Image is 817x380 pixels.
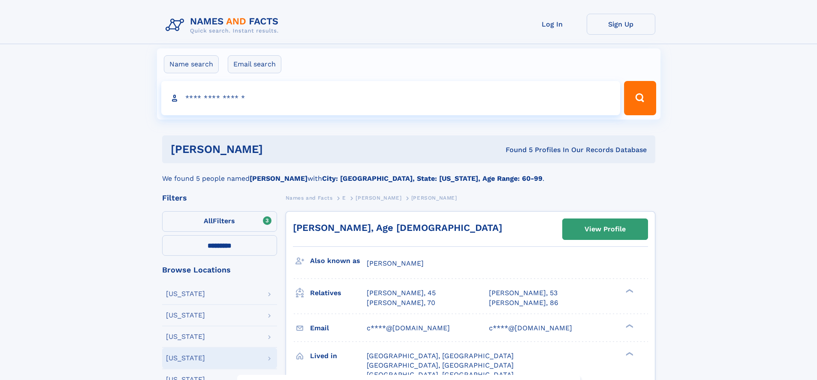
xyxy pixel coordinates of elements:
button: Search Button [624,81,656,115]
span: [GEOGRAPHIC_DATA], [GEOGRAPHIC_DATA] [367,352,514,360]
div: ❯ [624,351,634,356]
div: Browse Locations [162,266,277,274]
span: [PERSON_NAME] [356,195,401,201]
b: [PERSON_NAME] [250,174,308,183]
a: [PERSON_NAME], 70 [367,298,435,308]
span: [GEOGRAPHIC_DATA], [GEOGRAPHIC_DATA] [367,371,514,379]
span: [PERSON_NAME] [411,195,457,201]
label: Email search [228,55,281,73]
a: Sign Up [587,14,655,35]
span: [PERSON_NAME] [367,259,424,267]
h1: [PERSON_NAME] [171,144,384,155]
div: [US_STATE] [166,312,205,319]
input: search input [161,81,621,115]
label: Filters [162,211,277,232]
h3: Also known as [310,254,367,268]
a: Log In [518,14,587,35]
div: Found 5 Profiles In Our Records Database [384,145,647,155]
label: Name search [164,55,219,73]
div: [US_STATE] [166,333,205,340]
div: We found 5 people named with . [162,163,655,184]
a: [PERSON_NAME], 45 [367,288,436,298]
div: Filters [162,194,277,202]
span: E [342,195,346,201]
a: [PERSON_NAME], Age [DEMOGRAPHIC_DATA] [293,222,502,233]
a: [PERSON_NAME], 86 [489,298,558,308]
img: Logo Names and Facts [162,14,286,37]
a: [PERSON_NAME] [356,192,401,203]
a: E [342,192,346,203]
h3: Lived in [310,349,367,363]
h3: Email [310,321,367,335]
div: View Profile [585,219,626,239]
div: ❯ [624,323,634,329]
b: City: [GEOGRAPHIC_DATA], State: [US_STATE], Age Range: 60-99 [322,174,543,183]
div: ❯ [624,288,634,294]
span: [GEOGRAPHIC_DATA], [GEOGRAPHIC_DATA] [367,361,514,369]
a: [PERSON_NAME], 53 [489,288,558,298]
span: All [204,217,213,225]
a: View Profile [563,219,648,239]
div: [US_STATE] [166,290,205,297]
h3: Relatives [310,286,367,300]
div: [US_STATE] [166,355,205,362]
a: Names and Facts [286,192,333,203]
